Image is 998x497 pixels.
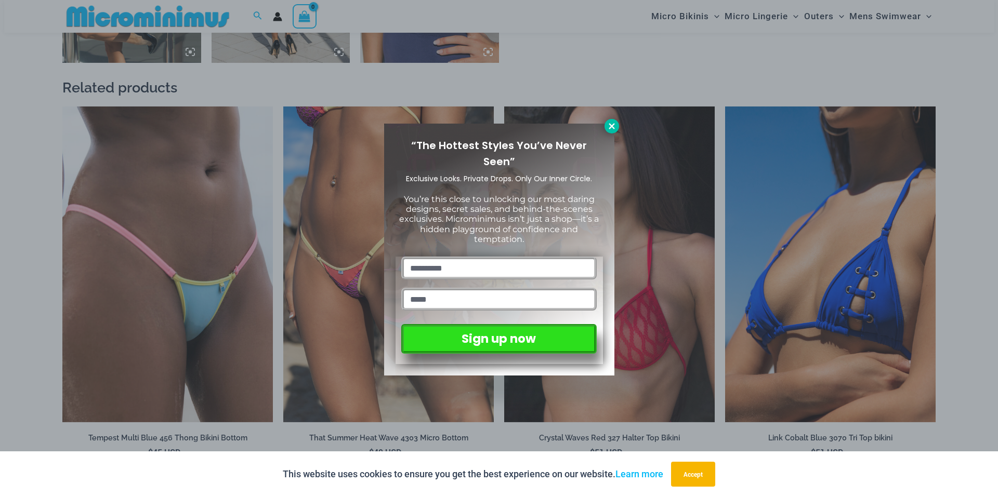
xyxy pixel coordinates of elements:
[401,324,596,354] button: Sign up now
[615,468,663,479] a: Learn more
[283,466,663,482] p: This website uses cookies to ensure you get the best experience on our website.
[671,462,715,487] button: Accept
[399,194,599,244] span: You’re this close to unlocking our most daring designs, secret sales, and behind-the-scenes exclu...
[411,138,587,169] span: “The Hottest Styles You’ve Never Seen”
[406,173,592,184] span: Exclusive Looks. Private Drops. Only Our Inner Circle.
[605,119,619,133] button: Close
